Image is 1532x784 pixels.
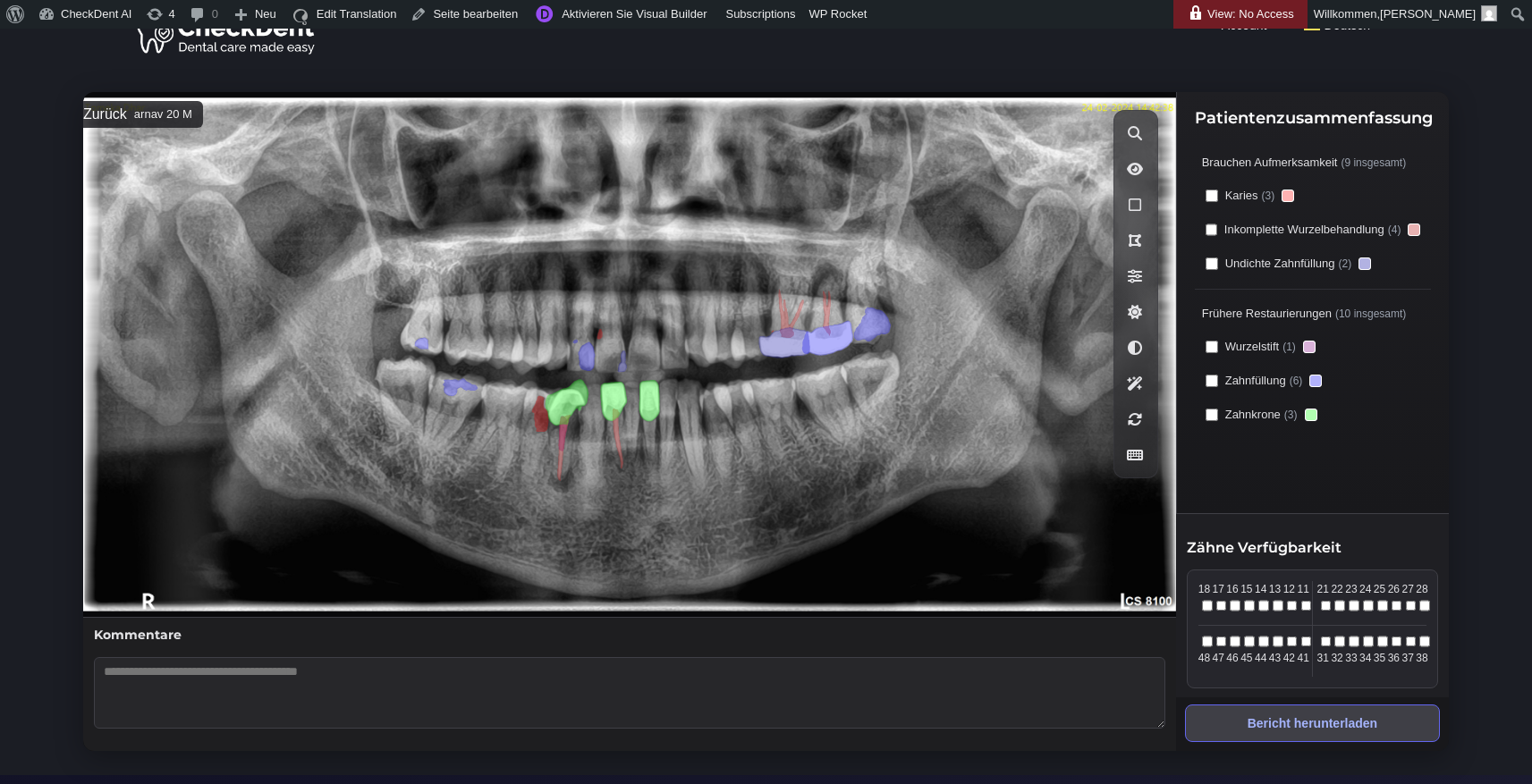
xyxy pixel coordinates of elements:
span: 28 [1416,581,1426,597]
span: 13 [1269,581,1280,597]
label: Frühere Restaurierungen [1195,300,1431,327]
span: 24 [1359,581,1370,597]
button: Bericht herunterladen [1185,704,1440,742]
span: (10 insgesamt) [1335,306,1406,322]
span: 26 [1388,581,1399,597]
input: Zahnfüllung(6) [1206,375,1218,387]
label: Undichte Zahnfüllung [1195,249,1431,278]
span: (6) [1290,373,1303,389]
span: 22 [1331,581,1342,597]
input: Karies(3) [1206,190,1218,202]
span: 42 [1283,650,1294,666]
input: Wurzelstift(1) [1206,341,1218,353]
span: 34 [1359,650,1370,666]
input: Inkomplette Wurzelbehandlung(4) [1206,223,1217,236]
span: (1) [1282,339,1296,355]
span: 12 [1283,581,1294,597]
h3: Patientenzusammenfassung [1195,110,1431,135]
h4: Kommentare [94,628,1165,650]
span: 36 [1388,650,1399,666]
a: Account [1222,19,1285,38]
span: 14 [1255,581,1265,597]
span: 46 [1226,650,1237,666]
span: (2) [1339,256,1352,272]
span: 27 [1402,581,1413,597]
span: 15 [1240,581,1251,597]
span: 16 [1226,581,1237,597]
span: 38 [1416,650,1426,666]
span: 47 [1213,650,1223,666]
span: 17 [1213,581,1223,597]
label: Wurzelstift [1195,333,1431,361]
label: Inkomplette Wurzelbehandlung [1195,215,1431,244]
label: Brauchen Aufmerksamkeit [1195,149,1431,176]
span: 11 [1298,581,1308,597]
input: Undichte Zahnfüllung(2) [1206,257,1218,270]
img: Arnav Saha [1481,5,1497,21]
span: (3) [1284,407,1298,423]
span: (4) [1388,222,1401,238]
img: icon16.svg [290,3,311,31]
span: 41 [1298,650,1308,666]
span: 48 [1198,650,1209,666]
span: 23 [1345,581,1356,597]
span: 33 [1345,650,1356,666]
label: Zahnfüllung [1195,367,1431,395]
p: arnav 20 M [134,106,192,122]
span: 44 [1255,650,1265,666]
span: 35 [1374,650,1384,666]
a: Deutsch [1304,19,1388,38]
span: (9 insgesamt) [1341,155,1406,171]
span: 18 [1198,581,1209,597]
input: Zahnkrone(3) [1206,409,1218,421]
span: 21 [1317,581,1328,597]
span: 43 [1269,650,1280,666]
span: (3) [1262,188,1275,204]
span: [PERSON_NAME] [1380,7,1476,21]
button: Zurück [83,106,127,122]
span: 45 [1240,650,1251,666]
img: Checkdent Logo [136,12,317,56]
label: Karies [1195,181,1431,210]
span: 32 [1331,650,1342,666]
label: Zahnkrone [1195,400,1431,429]
span: Deutsch [1325,19,1370,31]
span: 25 [1374,581,1384,597]
h3: Zähne Verfügbarkeit [1187,541,1438,561]
span: 37 [1402,650,1413,666]
span: 31 [1317,650,1328,666]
